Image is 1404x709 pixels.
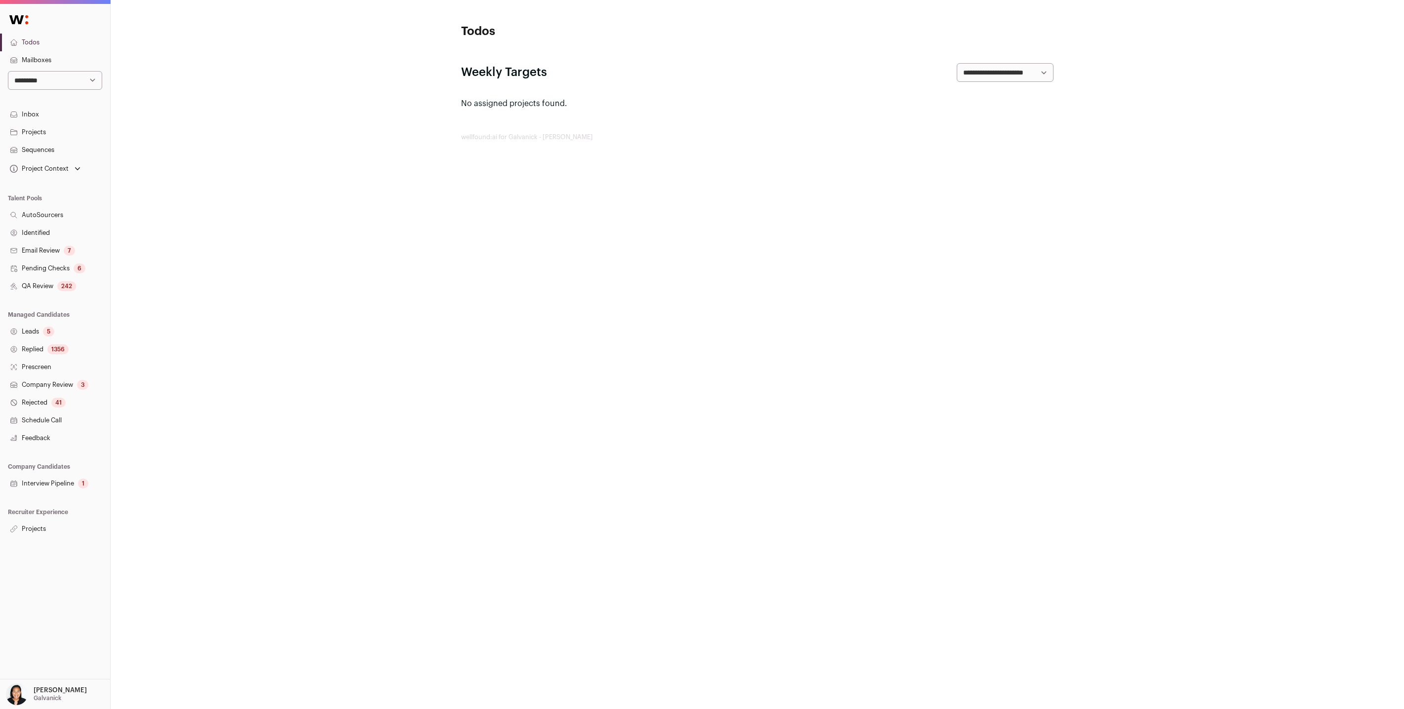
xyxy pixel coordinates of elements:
[461,133,1053,141] footer: wellfound:ai for Galvanick - [PERSON_NAME]
[461,65,547,80] h2: Weekly Targets
[461,98,1053,110] p: No assigned projects found.
[57,281,76,291] div: 242
[51,398,66,408] div: 41
[4,683,89,705] button: Open dropdown
[4,10,34,30] img: Wellfound
[34,686,87,694] p: [PERSON_NAME]
[34,694,61,702] p: Galvanick
[47,344,69,354] div: 1356
[74,263,85,273] div: 6
[6,683,28,705] img: 13709957-medium_jpg
[8,162,82,176] button: Open dropdown
[8,165,69,173] div: Project Context
[43,327,54,336] div: 5
[77,380,88,390] div: 3
[64,246,75,256] div: 7
[461,24,659,39] h1: Todos
[78,479,88,488] div: 1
